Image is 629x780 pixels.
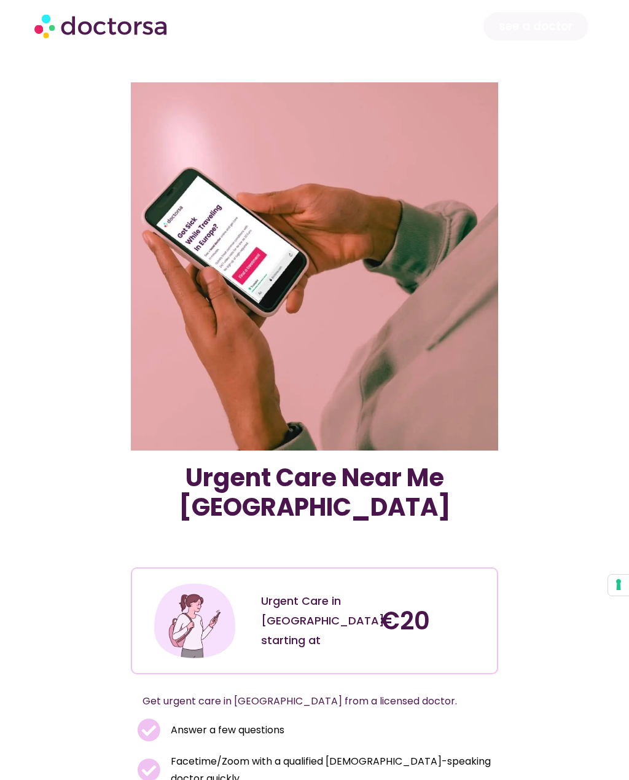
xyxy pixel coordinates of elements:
button: Your consent preferences for tracking technologies [608,575,629,596]
span: Answer a few questions [168,722,284,739]
img: Bacterial Vaginosis treatment using online care [131,82,499,451]
p: Get urgent care in [GEOGRAPHIC_DATA] from a licensed doctor. [131,693,469,710]
h4: €20 [380,606,488,636]
div: Urgent Care in [GEOGRAPHIC_DATA] starting at [261,591,369,650]
iframe: Customer reviews powered by Trustpilot [137,540,493,555]
img: Illustration depicting a young woman in a casual outfit, engaged with her smartphone. She has a p... [152,578,238,664]
h1: Urgent Care Near Me [GEOGRAPHIC_DATA] [131,463,499,522]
